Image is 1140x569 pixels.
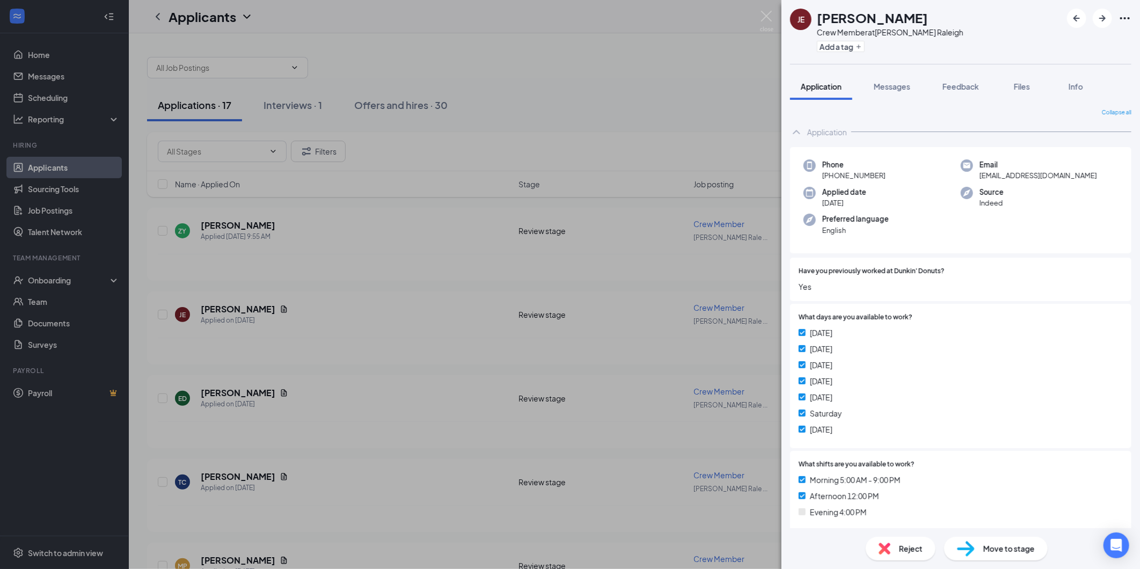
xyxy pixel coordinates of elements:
span: Applied date [822,187,866,198]
span: Morning 5:00 AM - 9:00 PM [810,474,901,486]
span: Application [801,82,842,91]
span: Reject [899,543,923,555]
span: Saturday [810,407,842,419]
span: Files [1014,82,1030,91]
div: Open Intercom Messenger [1104,532,1129,558]
span: [DATE] [810,359,832,371]
button: ArrowRight [1093,9,1112,28]
span: [DATE] [810,343,832,355]
span: [DATE] [810,391,832,403]
span: What shifts are you available to work? [799,459,915,470]
span: [DATE] [810,327,832,339]
div: Crew Member at [PERSON_NAME] Raleigh [817,27,963,38]
span: Email [980,159,1097,170]
h1: [PERSON_NAME] [817,9,928,27]
span: [DATE] [822,198,866,208]
span: Preferred language [822,214,889,224]
svg: Ellipses [1119,12,1131,25]
svg: ArrowLeftNew [1070,12,1083,25]
span: Indeed [980,198,1004,208]
span: Afternoon 12:00 PM [810,490,879,502]
span: Evening 4:00 PM [810,506,867,518]
span: English [822,225,889,236]
svg: ChevronUp [790,126,803,138]
button: ArrowLeftNew [1067,9,1086,28]
div: Application [807,127,847,137]
span: Feedback [942,82,979,91]
span: Have you previously worked at Dunkin' Donuts? [799,266,945,276]
span: [DATE] [810,375,832,387]
span: [DATE] [810,424,832,435]
span: Info [1069,82,1083,91]
span: [EMAIL_ADDRESS][DOMAIN_NAME] [980,170,1097,181]
svg: Plus [856,43,862,50]
span: Messages [874,82,910,91]
span: What days are you available to work? [799,312,912,323]
span: Yes [799,281,1123,293]
span: Phone [822,159,886,170]
div: JE [798,14,805,25]
span: Source [980,187,1004,198]
span: [PHONE_NUMBER] [822,170,886,181]
svg: ArrowRight [1096,12,1109,25]
span: Collapse all [1102,108,1131,117]
span: Move to stage [983,543,1035,555]
button: PlusAdd a tag [817,41,865,52]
